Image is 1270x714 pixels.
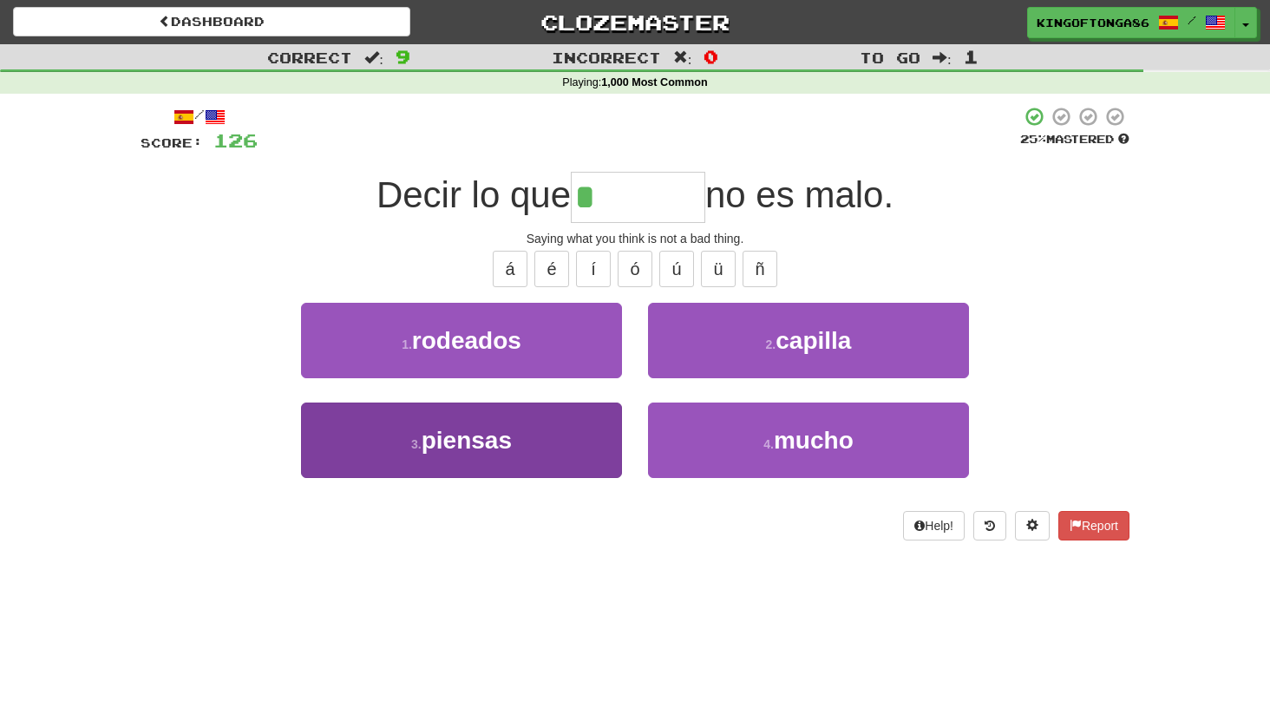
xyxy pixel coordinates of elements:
small: 2 . [766,337,776,351]
a: Clozemaster [436,7,834,37]
span: 126 [213,129,258,151]
button: 4.mucho [648,403,969,478]
button: í [576,251,611,287]
span: To go [860,49,920,66]
button: Help! [903,511,965,540]
span: rodeados [412,327,521,354]
button: ú [659,251,694,287]
div: / [141,106,258,128]
button: 3.piensas [301,403,622,478]
small: 1 . [402,337,412,351]
span: : [933,50,952,65]
div: Saying what you think is not a bad thing. [141,230,1129,247]
span: 1 [964,46,979,67]
button: 1.rodeados [301,303,622,378]
span: mucho [774,427,854,454]
span: Score: [141,135,203,150]
small: 3 . [411,437,422,451]
span: : [673,50,692,65]
span: 9 [396,46,410,67]
button: á [493,251,527,287]
span: Kingoftonga86 [1037,15,1149,30]
span: no es malo. [705,174,894,215]
span: Correct [267,49,352,66]
span: Decir lo que [376,174,571,215]
strong: 1,000 Most Common [601,76,707,88]
button: 2.capilla [648,303,969,378]
span: 0 [704,46,718,67]
span: 25 % [1020,132,1046,146]
a: Kingoftonga86 / [1027,7,1235,38]
span: capilla [776,327,851,354]
div: Mastered [1020,132,1129,147]
span: / [1188,14,1196,26]
button: Round history (alt+y) [973,511,1006,540]
button: é [534,251,569,287]
button: ü [701,251,736,287]
span: : [364,50,383,65]
button: Report [1058,511,1129,540]
button: ñ [743,251,777,287]
small: 4 . [763,437,774,451]
span: Incorrect [552,49,661,66]
a: Dashboard [13,7,410,36]
span: piensas [422,427,512,454]
button: ó [618,251,652,287]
